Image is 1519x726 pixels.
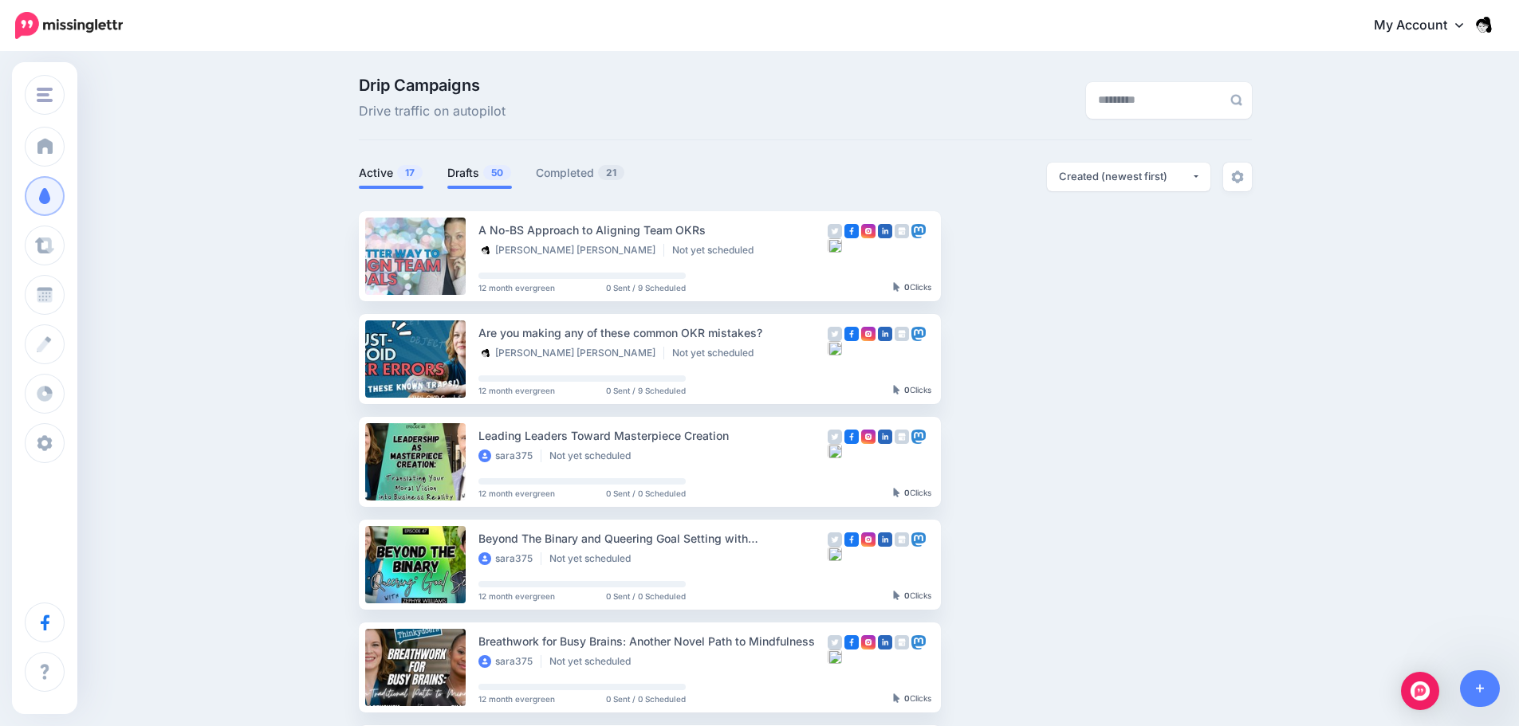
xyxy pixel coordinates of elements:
[895,430,909,444] img: google_business-grey-square.png
[893,694,931,704] div: Clicks
[861,327,876,341] img: instagram-square.png
[478,489,555,497] span: 12 month evergreen
[895,635,909,649] img: google_business-grey-square.png
[478,592,555,600] span: 12 month evergreen
[895,224,909,238] img: google_business-grey-square.png
[1230,94,1242,106] img: search-grey-6.png
[37,88,53,102] img: menu.png
[478,655,541,668] li: sara375
[893,489,931,498] div: Clicks
[828,547,842,561] img: bluesky-square.png
[904,693,910,703] b: 0
[895,327,909,341] img: google_business-grey-square.png
[904,385,910,394] b: 0
[478,552,541,565] li: sara375
[359,101,506,122] span: Drive traffic on autopilot
[828,224,842,238] img: twitter-grey-square.png
[549,449,639,462] li: Not yet scheduled
[1047,163,1210,191] button: Created (newest first)
[893,591,931,601] div: Clicks
[904,591,910,600] b: 0
[1059,169,1191,184] div: Created (newest first)
[893,283,931,292] div: Clicks
[911,327,926,341] img: mastodon-square.png
[478,324,828,342] div: Are you making any of these common OKR mistakes?
[483,165,511,180] span: 50
[844,532,859,547] img: facebook-square.png
[1401,672,1439,710] div: Open Intercom Messenger
[478,426,828,445] div: Leading Leaders Toward Masterpiece Creation
[828,532,842,547] img: twitter-grey-square.png
[878,532,892,547] img: linkedin-square.png
[606,592,686,600] span: 0 Sent / 0 Scheduled
[828,635,842,649] img: twitter-grey-square.png
[478,284,555,292] span: 12 month evergreen
[397,165,423,180] span: 17
[1358,6,1495,45] a: My Account
[893,693,900,703] img: pointer-grey-darker.png
[549,655,639,668] li: Not yet scheduled
[828,649,842,664] img: bluesky-square.png
[911,430,926,444] img: mastodon-square.png
[478,695,555,703] span: 12 month evergreen
[904,282,910,292] b: 0
[606,695,686,703] span: 0 Sent / 0 Scheduled
[478,221,828,239] div: A No-BS Approach to Aligning Team OKRs
[672,244,761,257] li: Not yet scheduled
[478,632,828,650] div: Breathwork for Busy Brains: Another Novel Path to Mindfulness
[844,224,859,238] img: facebook-square.png
[861,430,876,444] img: instagram-square.png
[606,387,686,394] span: 0 Sent / 9 Scheduled
[478,449,541,462] li: sara375
[828,444,842,458] img: bluesky-square.png
[878,224,892,238] img: linkedin-square.png
[1231,171,1244,183] img: settings-grey.png
[878,430,892,444] img: linkedin-square.png
[478,347,664,359] li: [PERSON_NAME] [PERSON_NAME]
[478,244,664,257] li: [PERSON_NAME] [PERSON_NAME]
[895,532,909,547] img: google_business-grey-square.png
[359,77,506,93] span: Drip Campaigns
[598,165,624,180] span: 21
[478,387,555,394] span: 12 month evergreen
[878,327,892,341] img: linkedin-square.png
[828,238,842,253] img: bluesky-square.png
[606,284,686,292] span: 0 Sent / 9 Scheduled
[893,591,900,600] img: pointer-grey-darker.png
[359,163,423,182] a: Active17
[15,12,123,39] img: Missinglettr
[861,224,876,238] img: instagram-square.png
[447,163,512,182] a: Drafts50
[828,327,842,341] img: twitter-grey-square.png
[844,327,859,341] img: facebook-square.png
[893,386,931,395] div: Clicks
[549,552,639,565] li: Not yet scheduled
[844,635,859,649] img: facebook-square.png
[478,529,828,547] div: Beyond The Binary and Queering Goal Setting with [PERSON_NAME]
[878,635,892,649] img: linkedin-square.png
[893,385,900,394] img: pointer-grey-darker.png
[911,635,926,649] img: mastodon-square.png
[861,635,876,649] img: instagram-square.png
[536,163,625,182] a: Completed21
[861,532,876,547] img: instagram-square.png
[844,430,859,444] img: facebook-square.png
[893,488,900,497] img: pointer-grey-darker.png
[911,532,926,547] img: mastodon-square.png
[904,488,910,497] b: 0
[606,489,686,497] span: 0 Sent / 0 Scheduled
[828,430,842,444] img: twitter-grey-square.png
[672,347,761,359] li: Not yet scheduled
[893,282,900,292] img: pointer-grey-darker.png
[828,341,842,355] img: bluesky-square.png
[911,224,926,238] img: mastodon-square.png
